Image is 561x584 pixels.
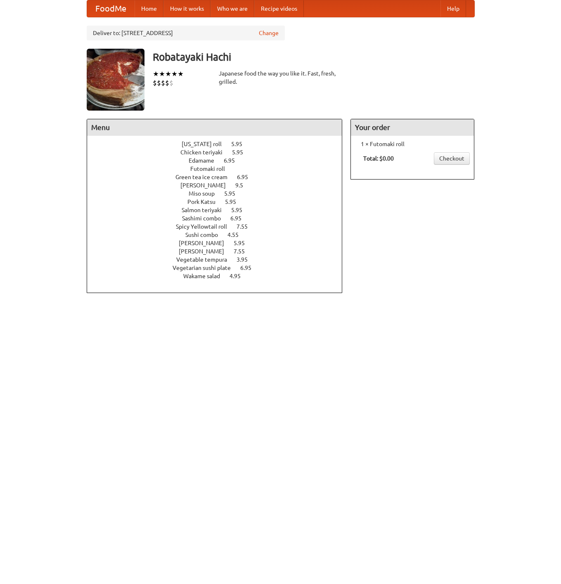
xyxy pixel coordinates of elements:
[153,78,157,87] li: $
[189,157,223,164] span: Edamame
[182,215,257,222] a: Sashimi combo 6.95
[254,0,304,17] a: Recipe videos
[235,182,251,189] span: 9.5
[225,199,244,205] span: 5.95
[183,273,256,279] a: Wakame salad 4.95
[231,141,251,147] span: 5.95
[180,182,258,189] a: [PERSON_NAME] 9.5
[440,0,466,17] a: Help
[185,232,254,238] a: Sushi combo 4.55
[224,157,243,164] span: 6.95
[187,199,251,205] a: Pork Katsu 5.95
[165,78,169,87] li: $
[363,155,394,162] b: Total: $0.00
[179,248,260,255] a: [PERSON_NAME] 7.55
[232,149,251,156] span: 5.95
[87,0,135,17] a: FoodMe
[231,207,251,213] span: 5.95
[182,207,258,213] a: Salmon teriyaki 5.95
[173,265,239,271] span: Vegetarian sushi plate
[171,69,178,78] li: ★
[211,0,254,17] a: Who we are
[135,0,163,17] a: Home
[234,240,253,246] span: 5.95
[179,248,232,255] span: [PERSON_NAME]
[434,152,470,165] a: Checkout
[159,69,165,78] li: ★
[180,149,231,156] span: Chicken teriyaki
[161,78,165,87] li: $
[180,149,258,156] a: Chicken teriyaki 5.95
[355,140,470,148] li: 1 × Futomaki roll
[234,248,253,255] span: 7.55
[182,141,258,147] a: [US_STATE] roll 5.95
[179,240,232,246] span: [PERSON_NAME]
[165,69,171,78] li: ★
[190,166,249,172] a: Futomaki roll
[176,256,263,263] a: Vegetable tempura 3.95
[179,240,260,246] a: [PERSON_NAME] 5.95
[259,29,279,37] a: Change
[187,199,224,205] span: Pork Katsu
[237,174,256,180] span: 6.95
[351,119,474,136] h4: Your order
[183,273,228,279] span: Wakame salad
[237,256,256,263] span: 3.95
[189,157,250,164] a: Edamame 6.95
[87,119,342,136] h4: Menu
[176,223,235,230] span: Spicy Yellowtail roll
[176,256,235,263] span: Vegetable tempura
[163,0,211,17] a: How it works
[224,190,244,197] span: 5.95
[173,265,267,271] a: Vegetarian sushi plate 6.95
[157,78,161,87] li: $
[240,265,260,271] span: 6.95
[87,26,285,40] div: Deliver to: [STREET_ADDRESS]
[182,141,230,147] span: [US_STATE] roll
[219,69,343,86] div: Japanese food the way you like it. Fast, fresh, grilled.
[185,232,226,238] span: Sushi combo
[175,174,236,180] span: Green tea ice cream
[189,190,223,197] span: Miso soup
[182,207,230,213] span: Salmon teriyaki
[175,174,263,180] a: Green tea ice cream 6.95
[230,215,250,222] span: 6.95
[227,232,247,238] span: 4.55
[189,190,251,197] a: Miso soup 5.95
[230,273,249,279] span: 4.95
[87,49,144,111] img: angular.jpg
[180,182,234,189] span: [PERSON_NAME]
[176,223,263,230] a: Spicy Yellowtail roll 7.55
[169,78,173,87] li: $
[153,69,159,78] li: ★
[178,69,184,78] li: ★
[182,215,229,222] span: Sashimi combo
[190,166,233,172] span: Futomaki roll
[237,223,256,230] span: 7.55
[153,49,475,65] h3: Robatayaki Hachi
